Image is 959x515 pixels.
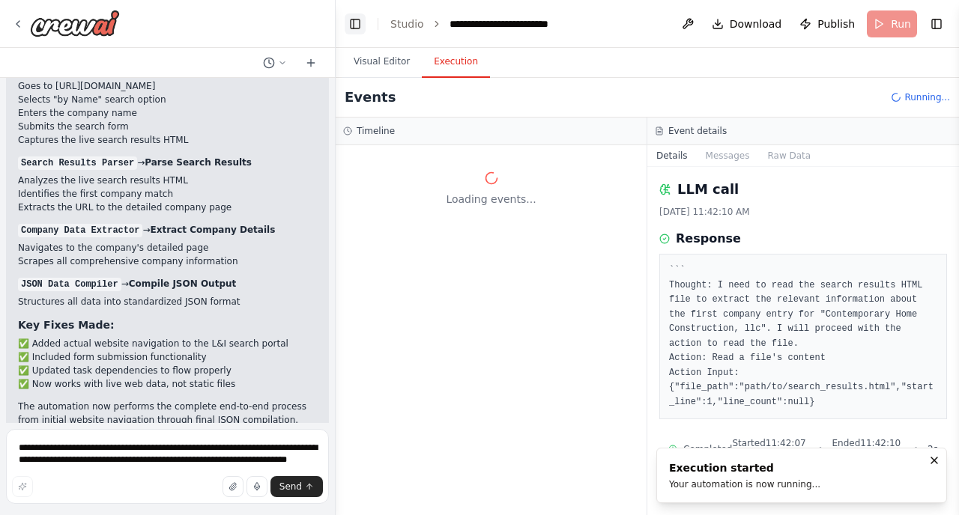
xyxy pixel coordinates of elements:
[758,145,820,166] button: Raw Data
[926,13,947,34] button: Show right sidebar
[18,106,317,120] li: Enters the company name
[18,364,317,377] li: ✅ Updated task dependencies to flow properly
[446,192,536,207] span: Loading events...
[342,46,422,78] button: Visual Editor
[18,377,317,391] li: ✅ Now works with live web data, not static files
[18,156,317,169] p: →
[647,145,697,166] button: Details
[390,18,424,30] a: Studio
[151,225,276,235] strong: Extract Company Details
[129,278,237,289] strong: Compile JSON Output
[18,120,317,133] li: Submits the search form
[279,481,302,493] span: Send
[817,16,855,31] span: Publish
[18,255,317,268] li: Scrapes all comprehensive company information
[706,10,788,37] button: Download
[669,460,820,475] div: Execution started
[669,478,820,490] div: Your automation is now running...
[669,263,937,409] pre: ``` Thought: I need to read the search results HTML file to extract the relevant information abou...
[223,476,243,497] button: Upload files
[18,277,317,290] p: →
[18,337,317,350] li: ✅ Added actual website navigation to the L&I search portal
[30,10,120,37] img: Logo
[299,54,323,72] button: Start a new chat
[904,91,950,103] span: Running...
[18,133,317,147] li: Captures the live search results HTML
[12,476,33,497] button: Improve this prompt
[18,187,317,201] li: Identifies the first company match
[697,145,759,166] button: Messages
[345,13,366,34] button: Hide left sidebar
[18,319,115,331] strong: Key Fixes Made:
[270,476,323,497] button: Send
[390,16,589,31] nav: breadcrumb
[18,241,317,255] li: Navigates to the company's detailed page
[730,16,782,31] span: Download
[677,179,739,200] h2: LLM call
[18,156,137,170] code: Search Results Parser
[18,224,142,237] code: Company Data Extractor
[18,79,317,93] li: Goes to [URL][DOMAIN_NAME]
[357,125,395,137] h3: Timeline
[18,223,317,237] p: →
[257,54,293,72] button: Switch to previous chat
[422,46,490,78] button: Execution
[668,125,727,137] h3: Event details
[18,400,317,440] p: The automation now performs the complete end-to-end process from initial website navigation throu...
[345,87,396,108] h2: Events
[246,476,267,497] button: Click to speak your automation idea
[18,350,317,364] li: ✅ Included form submission functionality
[18,295,317,308] li: Structures all data into standardized JSON format
[18,278,121,291] code: JSON Data Compiler
[659,206,947,218] div: [DATE] 11:42:10 AM
[793,10,861,37] button: Publish
[676,230,741,248] h3: Response
[18,93,317,106] li: Selects "by Name" search option
[18,174,317,187] li: Analyzes the live search results HTML
[145,157,252,168] strong: Parse Search Results
[18,201,317,214] li: Extracts the URL to the detailed company page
